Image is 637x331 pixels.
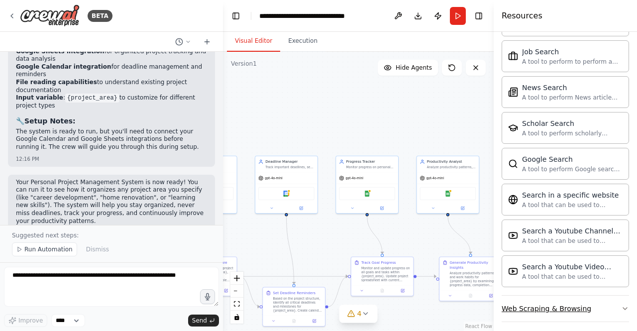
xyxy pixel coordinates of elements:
[255,156,318,214] div: Deadline ManagerTrack important deadlines, set timely reminders, and create calendar events to en...
[230,311,243,324] button: toggle interactivity
[508,87,518,97] img: SerplyNewsSearchTool
[217,288,235,294] button: Open in side panel
[185,260,227,265] div: Create Project Structure
[65,94,119,103] code: {project_area}
[259,11,371,21] nav: breadcrumb
[449,271,498,287] div: Analyze productivity patterns and work habits for {project_area} by examining progress data, comp...
[12,231,211,239] p: Suggested next steps:
[273,291,316,296] div: Set Deadline Reminders
[361,260,396,265] div: Track Goal Progress
[265,165,314,169] div: Track important deadlines, set timely reminders, and create calendar events to ensure no critical...
[351,257,414,297] div: Track Goal ProgressMonitor and update progress on all goals and tasks within {project_area}. Upda...
[346,176,363,180] span: gpt-4o-mini
[522,226,623,236] div: Search a Youtube Channels content
[365,216,385,254] g: Edge from cbaeaffc-47ab-4132-add2-efca634f21e6 to 74255dcf-6f67-4020-bc75-a4882ee9b10c
[185,165,233,169] div: Organize and structure personal projects by creating clear project plans, breaking down tasks, an...
[396,64,432,72] span: Hide Agents
[394,288,412,294] button: Open in side panel
[508,230,518,240] img: YoutubeChannelSearchTool
[522,47,623,57] div: Job Search
[262,287,325,327] div: Set Deadline RemindersBased on the project structure, identify all critical deadlines and milesto...
[502,10,542,22] h4: Resources
[306,318,323,324] button: Open in side panel
[185,266,233,282] div: Create a comprehensive project structure for {project_area}, breaking down the main objectives in...
[283,318,305,324] button: No output available
[522,58,623,66] div: A tool to perform to perform a job search in the [GEOGRAPHIC_DATA] with a search_query.
[482,293,500,299] button: Open in side panel
[508,266,518,276] img: YoutubeVideoSearchTool
[265,176,282,180] span: gpt-4o-mini
[229,9,243,23] button: Hide left sidebar
[273,297,322,313] div: Based on the project structure, identify all critical deadlines and milestones for {project_area}...
[4,314,47,327] button: Improve
[522,118,623,128] div: Scholar Search
[16,94,207,110] li: : to customize for different project types
[522,201,623,209] div: A tool that can be used to semantic search a query from a specific URL content.
[230,285,243,298] button: zoom out
[16,155,207,163] div: 12:16 PM
[427,165,476,169] div: Analyze productivity patterns, generate insights on work habits, and provide actionable recommend...
[240,274,348,279] g: Edge from 0d51a9b1-e421-4584-98b7-040e1da1b1d7 to 74255dcf-6f67-4020-bc75-a4882ee9b10c
[227,31,280,52] button: Visual Editor
[445,216,473,254] g: Edge from 67507d98-9d4b-42e2-9f39-9e680eb7aead to 050cb532-6b39-4122-a92d-e58e5b2e9518
[378,60,438,76] button: Hide Agents
[16,179,207,225] p: Your Personal Project Management System is now ready! You can run it to see how it organizes any ...
[174,156,237,214] div: Project OrganizerOrganize and structure personal projects by creating clear project plans, breaki...
[417,274,436,279] g: Edge from 74255dcf-6f67-4020-bc75-a4882ee9b10c to 050cb532-6b39-4122-a92d-e58e5b2e9518
[199,36,215,48] button: Start a new chat
[16,63,111,70] strong: Google Calendar integration
[88,10,112,22] div: BETA
[522,129,623,137] div: A tool to perform scholarly literature search with a search_query.
[346,165,395,169] div: Monitor progress on personal goals, track completion rates, and update project status to maintain...
[12,242,77,256] button: Run Automation
[346,159,395,164] div: Progress Tracker
[427,159,476,164] div: Productivity Analyst
[508,195,518,205] img: WebsiteSearchTool
[372,288,393,294] button: No output available
[16,116,207,126] h3: 🔧
[368,205,396,211] button: Open in side panel
[460,293,481,299] button: No output available
[16,48,207,63] li: for organized project tracking and data analysis
[522,273,623,281] div: A tool that can be used to semantic search a query from a Youtube Video content.
[18,317,43,325] span: Improve
[335,156,399,214] div: Progress TrackerMonitor progress on personal goals, track completion rates, and update project st...
[339,305,378,323] button: 4
[522,190,623,200] div: Search in a specific website
[522,262,623,272] div: Search a Youtube Video content
[449,260,498,270] div: Generate Productivity Insights
[188,315,219,327] button: Send
[445,191,451,197] img: Google Sheets
[502,304,591,314] div: Web Scraping & Browsing
[231,60,257,68] div: Version 1
[16,128,207,151] p: The system is ready to run, but you'll need to connect your Google Calendar and Google Sheets int...
[16,79,207,94] li: to understand existing project documentation
[508,159,518,169] img: SerplyWebSearchTool
[465,324,492,329] a: React Flow attribution
[280,31,325,52] button: Execution
[171,36,195,48] button: Switch to previous chat
[240,274,260,309] g: Edge from 0d51a9b1-e421-4584-98b7-040e1da1b1d7 to 322b05ea-d2af-419f-8d2c-aff7bf15181f
[86,245,109,253] span: Dismiss
[508,51,518,61] img: SerplyJobSearchTool
[230,272,243,324] div: React Flow controls
[24,245,73,253] span: Run Automation
[230,298,243,311] button: fit view
[522,154,623,164] div: Google Search
[417,156,480,214] div: Productivity AnalystAnalyze productivity patterns, generate insights on work habits, and provide ...
[522,165,623,173] div: A tool to perform Google search with a search_query.
[522,94,623,102] div: A tool to perform News article search with a search_query.
[508,123,518,133] img: SerplyScholarSearchTool
[16,48,105,55] strong: Google Sheets integration
[448,205,477,211] button: Open in side panel
[522,237,623,245] div: A tool that can be used to semantic search a query from a Youtube Channels content.
[200,289,215,304] button: Click to speak your automation idea
[81,242,114,256] button: Dismiss
[284,216,296,284] g: Edge from 1492c3b0-eea7-48c9-a9d2-88559c88705e to 322b05ea-d2af-419f-8d2c-aff7bf15181f
[230,272,243,285] button: zoom in
[24,117,76,125] strong: Setup Notes:
[20,4,80,27] img: Logo
[206,205,234,211] button: Open in side panel
[16,79,97,86] strong: File reading capabilities
[439,257,502,302] div: Generate Productivity InsightsAnalyze productivity patterns and work habits for {project_area} by...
